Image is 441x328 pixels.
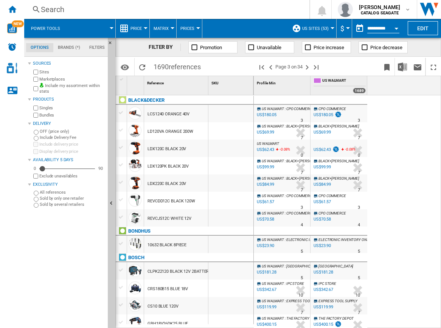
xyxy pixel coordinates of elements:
[32,166,38,171] div: 0
[358,309,360,317] div: Delivery Time : 7 days
[39,141,105,147] label: Include delivery price
[314,45,344,50] span: Price increase
[148,280,188,298] div: CRS180B15 BLUE 18V
[33,174,38,179] input: Display delivery price
[314,243,331,248] div: US$23.90
[312,303,333,311] div: US$119.99
[40,129,105,134] label: OFF (price only)
[33,157,105,163] div: Availability 5 Days
[256,163,274,171] div: Last updated : Monday, 1 September 2025 10:13
[53,43,85,52] md-tab-item: Brands (*)
[334,111,342,118] img: promotionV3.png
[312,111,342,119] div: US$180.05
[314,165,331,169] div: US$99.99
[279,146,283,155] i: %
[7,23,17,33] img: wise-card.svg
[358,187,360,194] div: Delivery Time : 7 days
[262,194,284,198] span: US WALMART
[370,45,402,50] span: Price decrease
[262,238,284,242] span: US WALMART
[154,19,172,38] button: Matrix
[210,76,253,88] div: Sort None
[285,281,304,286] span: : IPC STORE
[408,21,438,35] button: Edit
[303,58,312,76] button: Next page
[41,4,290,15] div: Search
[34,130,39,135] input: OFF (price only)
[262,211,284,215] span: US WALMART
[312,286,333,294] div: US$342.67
[130,26,142,31] span: Price
[301,152,303,159] div: Delivery Time : 0 day
[322,78,366,84] span: US WALMART
[148,263,215,280] div: CLPK22120 BLACK 12V 2BATTERIES
[33,70,38,75] input: Sites
[39,165,95,173] md-slider: Availability
[312,146,340,154] div: US$62.43
[353,88,366,93] div: 1689 offers sold by US WALMART
[128,253,144,262] div: Click to filter on that brand
[345,147,353,151] span: -0.08
[256,198,274,206] div: Last updated : Monday, 1 September 2025 08:59
[285,124,327,128] span: : BLACK+[PERSON_NAME]
[33,96,105,103] div: Products
[34,136,39,141] input: Include Delivery Fee
[39,76,105,82] label: Marketplaces
[33,182,105,188] div: Exclusivity
[312,163,331,171] div: US$99.99
[285,264,321,268] span: : [GEOGRAPHIC_DATA]
[31,26,60,31] span: Power tools
[135,58,150,76] button: Reload
[96,166,105,171] div: 90
[40,196,105,201] label: Sold by only one retailer
[33,149,38,154] input: Display delivery price
[256,146,274,154] div: Last updated : Monday, 1 September 2025 10:34
[117,60,132,74] button: Options
[33,77,38,82] input: Marketplaces
[302,19,332,38] button: US sites (53)
[358,169,360,177] div: Delivery Time : 7 days
[262,281,284,286] span: US WALMART
[301,169,303,177] div: Delivery Time : 7 days
[312,58,321,76] button: Last page
[8,42,17,51] img: alerts-logo.svg
[128,96,165,105] div: Click to filter on that brand
[262,159,284,163] span: US WALMART
[256,216,274,223] div: Last updated : Monday, 1 September 2025 08:44
[358,274,360,282] div: Delivery Time : 5 days
[318,238,383,242] span: ELECTRONIC INVENTORY ONLINE, INC.
[40,190,105,195] label: All references
[148,140,186,158] div: LDX120C BLACK 20V
[262,316,284,320] span: US WALMART
[39,69,105,75] label: Sites
[358,204,360,211] div: Delivery Time : 3 days
[257,141,279,146] span: US WALMART
[358,221,360,229] div: Delivery Time : 4 days
[318,316,354,320] span: THE FACTORY DEPOT
[150,58,205,74] span: 1690
[129,76,144,88] div: Sort None
[358,134,360,142] div: Delivery Time : 7 days
[39,105,105,111] label: Singles
[285,211,314,215] span: : CPO COMMERCE
[285,316,321,320] span: : THE FACTORY DEPOT
[40,135,105,140] label: Include Delivery Fee
[33,84,38,93] input: Include my assortment within stats
[266,58,275,76] button: >Previous page
[285,194,314,198] span: : CPO COMMERCE
[312,129,331,136] div: US$69.99
[39,83,105,95] label: Include my assortment within stats
[262,124,284,128] span: US WALMART
[314,182,331,187] div: US$84.99
[318,107,346,111] span: CPO COMMERCE
[312,242,331,250] div: US$23.90
[262,107,284,111] span: US WALMART
[301,274,303,282] div: Delivery Time : 5 days
[318,176,359,180] span: BLACK+[PERSON_NAME]
[398,62,407,72] img: excel-24x24.png
[275,58,303,76] span: Page 3 on 34
[426,58,441,76] button: Maximize
[314,112,333,117] div: US$180.05
[257,45,281,50] span: Unavailable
